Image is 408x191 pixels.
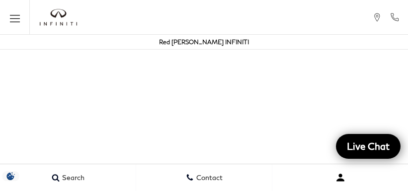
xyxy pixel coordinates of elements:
a: infiniti [40,9,77,26]
a: Red [PERSON_NAME] INFINITI [159,38,249,46]
img: INFINITI [40,9,77,26]
a: Live Chat [336,134,401,159]
span: Search [60,174,84,182]
span: Live Chat [342,140,395,152]
span: Contact [194,174,223,182]
button: Open user profile menu [272,165,408,190]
